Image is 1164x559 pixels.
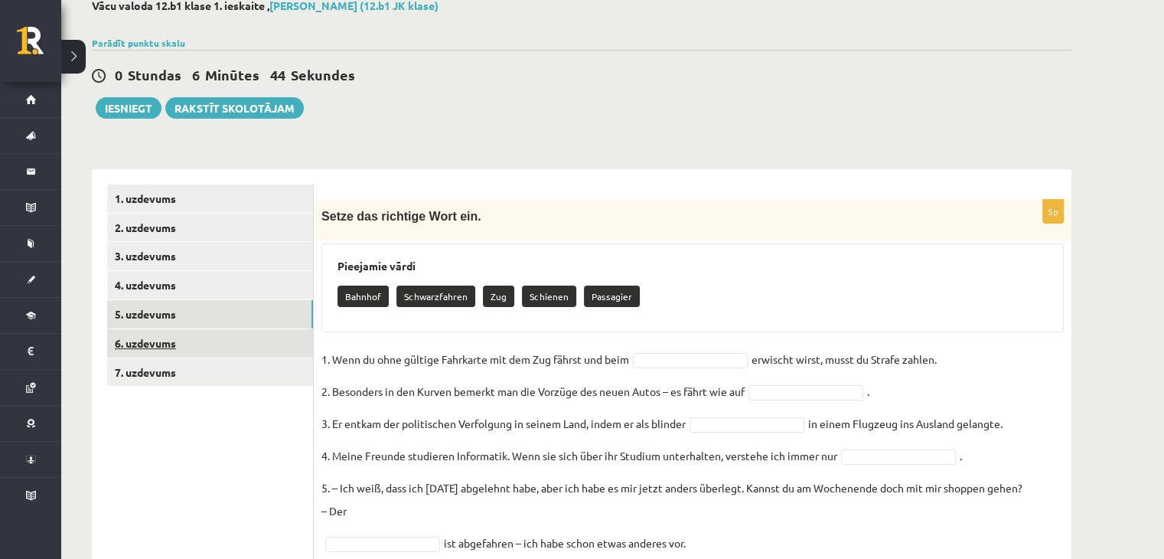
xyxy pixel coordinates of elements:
[115,66,122,83] span: 0
[321,444,837,467] p: 4. Meine Freunde studieren Informatik. Wenn sie sich über ihr Studium unterhalten, verstehe ich i...
[522,286,576,307] p: Schienen
[337,286,389,307] p: Bahnhof
[107,214,313,242] a: 2. uzdevums
[321,412,686,435] p: 3. Er entkam der politischen Verfolgung in seinem Land, indem er als blinder
[270,66,285,83] span: 44
[107,329,313,358] a: 6. uzdevums
[321,210,481,223] span: Setze das richtige Wort ein.
[396,286,475,307] p: Schwarzfahren
[192,66,200,83] span: 6
[17,27,61,65] a: Rīgas 1. Tālmācības vidusskola
[107,300,313,329] a: 5. uzdevums
[205,66,259,83] span: Minūtes
[483,286,514,307] p: Zug
[128,66,181,83] span: Stundas
[107,242,313,270] a: 3. uzdevums
[107,185,313,213] a: 1. uzdevums
[321,476,1022,522] p: 5. – Ich weiß, dass ich [DATE] abgelehnt habe, aber ich habe es mir jetzt anders überlegt. Kannst...
[165,97,304,119] a: Rakstīt skolotājam
[321,380,745,403] p: 2. Besonders in den Kurven bemerkt man die Vorzüge des neuen Autos – es fährt wie auf
[1042,199,1064,224] p: 5p
[107,271,313,299] a: 4. uzdevums
[584,286,640,307] p: Passagier
[321,348,1064,554] fieldset: erwischt wirst, musst du Strafe zahlen. . in einem Flugzeug ins Ausland gelangte. . ist abgefahre...
[337,260,1048,273] h3: Pieejamie vārdi
[96,97,161,119] button: Iesniegt
[321,348,629,371] p: 1. Wenn du ohne gültige Fahrkarte mit dem Zug fährst und beim
[291,66,355,83] span: Sekundes
[107,358,313,387] a: 7. uzdevums
[92,37,185,49] a: Parādīt punktu skalu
